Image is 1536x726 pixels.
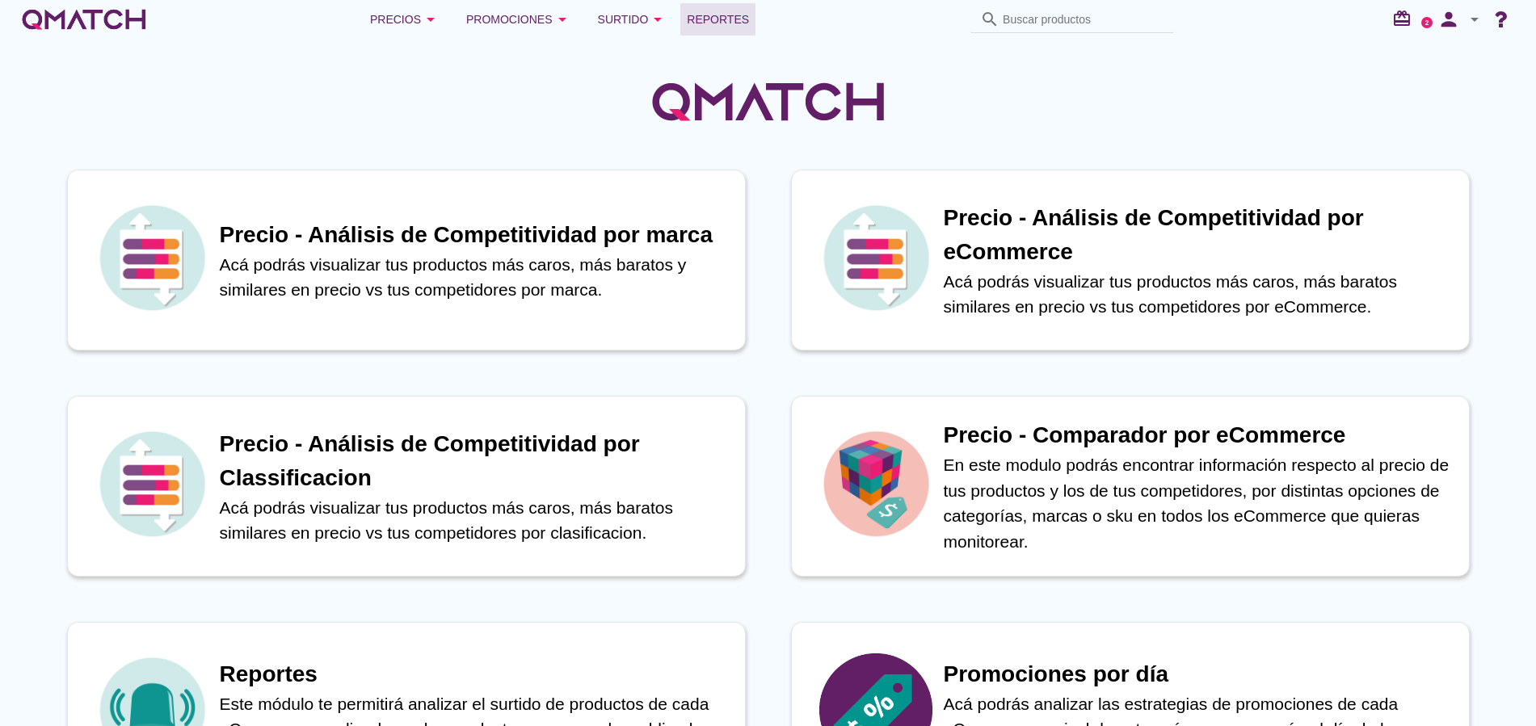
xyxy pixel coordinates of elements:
i: redeem [1392,9,1418,28]
p: Acá podrás visualizar tus productos más caros, más baratos y similares en precio vs tus competido... [220,252,729,303]
span: Reportes [687,10,749,29]
i: search [980,10,999,29]
i: arrow_drop_down [1465,10,1484,29]
a: iconPrecio - Comparador por eCommerceEn este modulo podrás encontrar información respecto al prec... [768,396,1492,577]
i: arrow_drop_down [553,10,572,29]
a: Reportes [680,3,755,36]
img: icon [95,427,208,540]
button: Surtido [585,3,681,36]
h1: Promociones por día [944,657,1453,691]
div: Surtido [598,10,668,29]
h1: Precio - Análisis de Competitividad por marca [220,218,729,252]
p: Acá podrás visualizar tus productos más caros, más baratos similares en precio vs tus competidore... [944,269,1453,320]
img: icon [819,201,932,314]
text: 2 [1425,19,1429,26]
div: Precios [370,10,440,29]
i: person [1433,8,1465,31]
i: arrow_drop_down [421,10,440,29]
i: arrow_drop_down [648,10,667,29]
a: iconPrecio - Análisis de Competitividad por eCommerceAcá podrás visualizar tus productos más caro... [768,170,1492,350]
a: iconPrecio - Análisis de Competitividad por marcaAcá podrás visualizar tus productos más caros, m... [44,170,768,350]
h1: Precio - Análisis de Competitividad por eCommerce [944,201,1453,269]
button: Promociones [453,3,585,36]
h1: Reportes [220,657,729,691]
a: white-qmatch-logo [19,3,149,36]
p: Acá podrás visualizar tus productos más caros, más baratos similares en precio vs tus competidore... [220,495,729,546]
p: En este modulo podrás encontrar información respecto al precio de tus productos y los de tus comp... [944,452,1453,554]
h1: Precio - Comparador por eCommerce [944,418,1453,452]
a: 2 [1421,17,1433,28]
div: Promociones [466,10,572,29]
input: Buscar productos [1003,6,1164,32]
h1: Precio - Análisis de Competitividad por Classificacion [220,427,729,495]
button: Precios [357,3,453,36]
a: iconPrecio - Análisis de Competitividad por ClassificacionAcá podrás visualizar tus productos más... [44,396,768,577]
img: QMatchLogo [647,61,890,142]
img: icon [95,201,208,314]
img: icon [819,427,932,540]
